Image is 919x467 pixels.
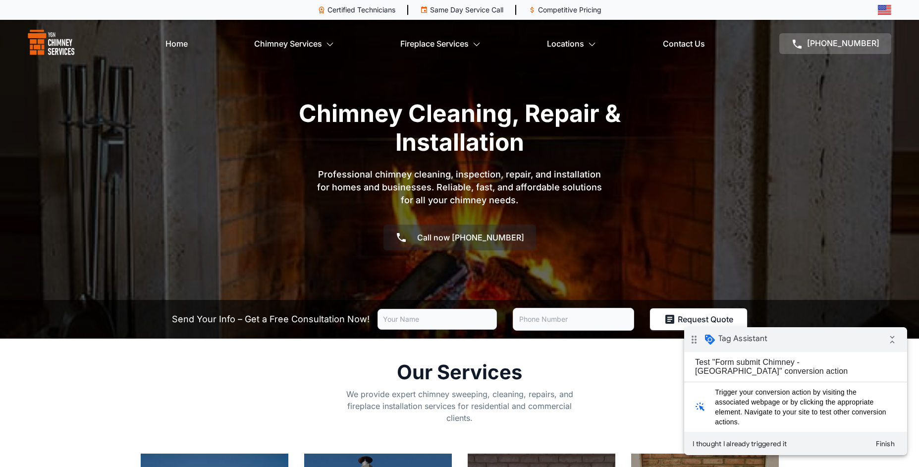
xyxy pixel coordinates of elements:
p: Same Day Service Call [430,5,503,15]
p: Send Your Info – Get a Free Consultation Now! [172,312,370,326]
span: [PHONE_NUMBER] [807,38,879,48]
a: Call now [PHONE_NUMBER] [383,225,536,250]
button: Request Quote [650,308,747,330]
h1: Chimney Cleaning, Repair & Installation [267,99,653,156]
a: Contact Us [663,34,705,54]
button: Finish [183,108,219,125]
p: Certified Technicians [327,5,395,15]
input: Phone Number [513,308,634,331]
i: web_traffic [8,70,24,90]
p: We provide expert chimney sweeping, cleaning, repairs, and fireplace installation services for re... [339,388,580,424]
a: Locations [547,34,596,54]
p: Professional chimney cleaning, inspection, repair, and installation for homes and businesses. Rel... [311,168,608,207]
a: Chimney Services [254,34,334,54]
img: logo [28,30,75,58]
span: Tag Assistant [34,6,83,16]
button: I thought I already triggered it [4,108,107,125]
input: Your Name [378,309,497,330]
p: Competitive Pricing [538,5,601,15]
i: Collapse debug badge [198,2,218,22]
a: Home [165,34,188,54]
h2: Our Services [339,362,580,382]
a: Fireplace Services [400,34,481,54]
span: Trigger your conversion action by visiting the associated webpage or by clicking the appropriate ... [31,60,207,100]
a: [PHONE_NUMBER] [779,33,891,54]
